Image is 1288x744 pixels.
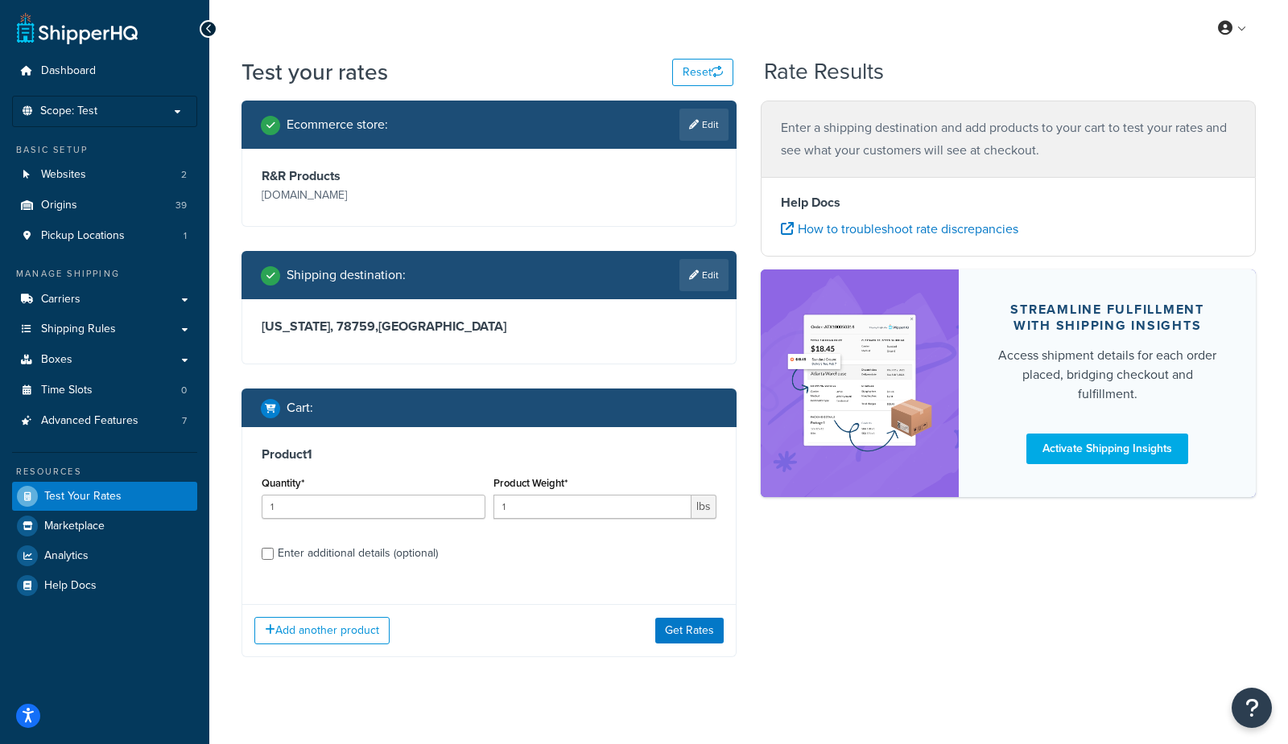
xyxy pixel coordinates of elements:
a: Test Your Rates [12,482,197,511]
a: Carriers [12,285,197,314]
span: Boxes [41,353,72,367]
span: 2 [181,168,187,182]
span: 39 [175,199,187,212]
input: Enter additional details (optional) [262,548,274,560]
li: Websites [12,160,197,190]
span: Test Your Rates [44,490,122,504]
button: Open Resource Center [1232,688,1272,728]
h4: Help Docs [781,193,1236,212]
a: Edit [679,259,729,291]
label: Quantity* [262,477,304,489]
div: Streamline Fulfillment with Shipping Insights [997,302,1217,334]
span: Pickup Locations [41,229,125,243]
p: Enter a shipping destination and add products to your cart to test your rates and see what your c... [781,117,1236,162]
a: Shipping Rules [12,314,197,344]
h3: [US_STATE], 78759 , [GEOGRAPHIC_DATA] [262,319,716,335]
span: Scope: Test [40,105,97,118]
span: Carriers [41,293,80,306]
a: Time Slots0 [12,376,197,405]
a: Edit [679,109,729,141]
h3: Product 1 [262,446,716,462]
a: Origins39 [12,191,197,220]
span: Dashboard [41,64,96,78]
div: Resources [12,465,197,479]
li: Pickup Locations [12,221,197,251]
label: Product Weight* [493,477,568,489]
span: Time Slots [41,384,93,397]
span: Advanced Features [41,414,138,428]
h2: Ecommerce store : [287,117,388,132]
a: Analytics [12,541,197,570]
div: Basic Setup [12,143,197,157]
span: Shipping Rules [41,323,116,336]
input: 0 [262,495,485,519]
h2: Shipping destination : [287,268,406,282]
span: Origins [41,199,77,212]
img: feature-image-si-e24932ea9b9fcd0ff835db86be1ff8d589347e8876e1638d903ea230a36726be.png [785,294,935,472]
a: Websites2 [12,160,197,190]
input: 0.00 [493,495,692,519]
button: Add another product [254,617,390,644]
span: 0 [181,384,187,397]
a: Dashboard [12,56,197,86]
span: lbs [691,495,716,519]
h1: Test your rates [242,56,388,88]
button: Reset [672,59,733,86]
li: Advanced Features [12,406,197,436]
div: Enter additional details (optional) [278,542,438,565]
a: Help Docs [12,571,197,600]
button: Get Rates [655,618,724,643]
li: Time Slots [12,376,197,405]
div: Manage Shipping [12,267,197,281]
li: Origins [12,191,197,220]
a: Advanced Features7 [12,406,197,436]
a: Activate Shipping Insights [1026,434,1188,464]
span: 7 [182,414,187,428]
span: Help Docs [44,579,97,593]
h2: Cart : [287,401,313,415]
div: Access shipment details for each order placed, bridging checkout and fulfillment. [997,346,1217,404]
a: Pickup Locations1 [12,221,197,251]
a: Boxes [12,345,197,375]
h3: R&R Products [262,168,485,184]
h2: Rate Results [764,60,884,84]
span: Websites [41,168,86,182]
span: Analytics [44,549,89,563]
span: 1 [184,229,187,243]
span: Marketplace [44,520,105,533]
a: Marketplace [12,512,197,541]
p: [DOMAIN_NAME] [262,184,485,207]
a: How to troubleshoot rate discrepancies [781,220,1018,238]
